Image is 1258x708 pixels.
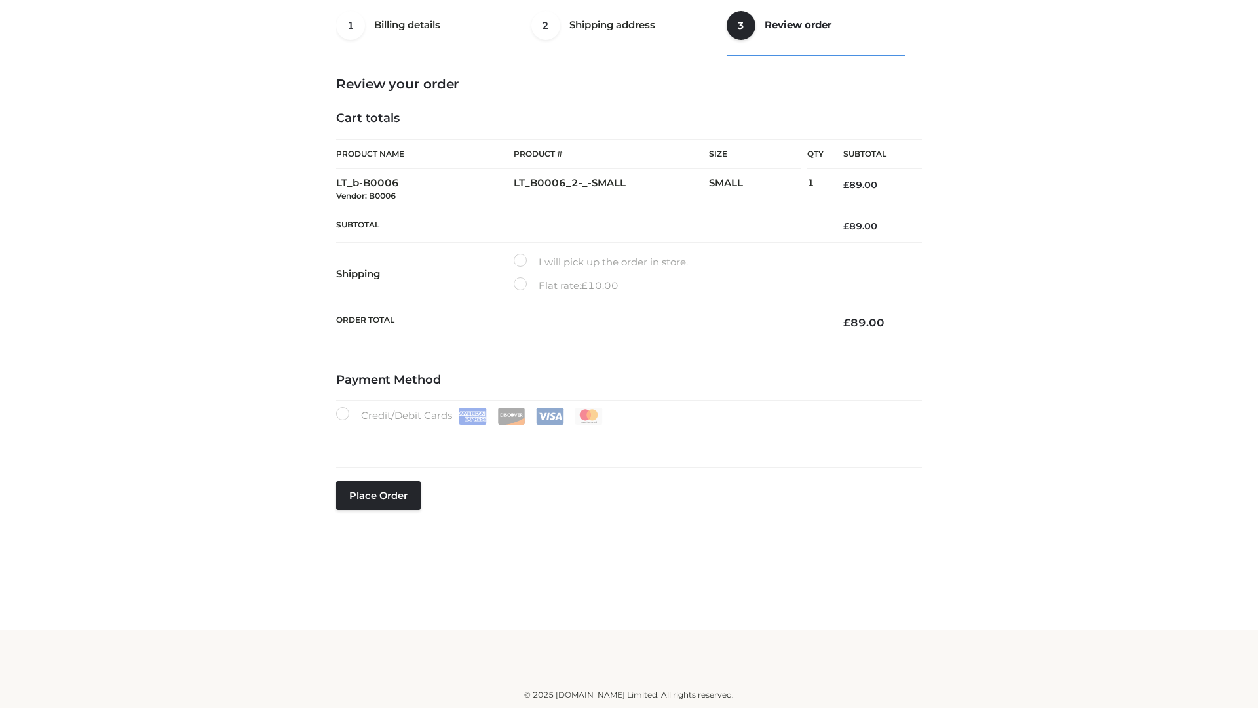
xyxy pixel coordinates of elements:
[514,139,709,169] th: Product #
[336,76,922,92] h3: Review your order
[336,481,421,510] button: Place order
[497,408,525,425] img: Discover
[336,169,514,210] td: LT_b-B0006
[843,220,849,232] span: £
[514,169,709,210] td: LT_B0006_2-_-SMALL
[581,279,588,292] span: £
[336,111,922,126] h4: Cart totals
[336,191,396,201] small: Vendor: B0006
[575,408,603,425] img: Mastercard
[807,139,824,169] th: Qty
[344,431,914,446] iframe: Secure card payment input frame
[843,220,877,232] bdi: 89.00
[459,408,487,425] img: Amex
[514,254,688,271] label: I will pick up the order in store.
[336,243,514,305] th: Shipping
[336,210,824,242] th: Subtotal
[514,277,619,294] label: Flat rate:
[709,169,807,210] td: SMALL
[843,179,877,191] bdi: 89.00
[807,169,824,210] td: 1
[581,279,619,292] bdi: 10.00
[824,140,922,169] th: Subtotal
[843,316,850,329] span: £
[843,179,849,191] span: £
[336,407,604,425] label: Credit/Debit Cards
[336,373,922,387] h4: Payment Method
[195,688,1063,701] div: © 2025 [DOMAIN_NAME] Limited. All rights reserved.
[536,408,564,425] img: Visa
[336,305,824,340] th: Order Total
[709,140,801,169] th: Size
[336,139,514,169] th: Product Name
[843,316,885,329] bdi: 89.00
